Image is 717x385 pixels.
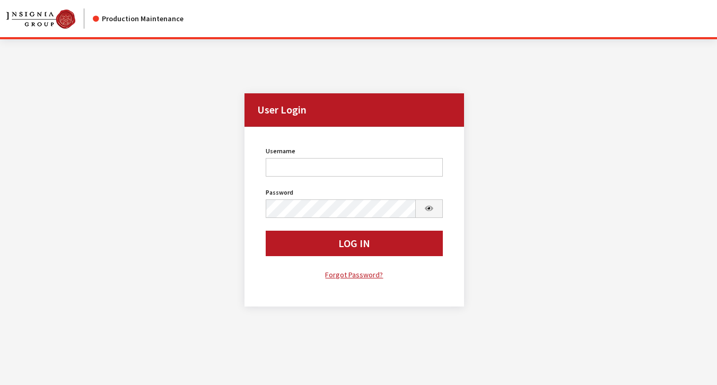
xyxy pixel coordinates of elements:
a: Forgot Password? [266,269,442,281]
button: Show Password [415,199,443,218]
button: Log In [266,231,442,256]
label: Username [266,146,295,156]
label: Password [266,188,293,197]
a: Insignia Group logo [6,8,93,29]
h2: User Login [244,93,464,127]
div: Production Maintenance [93,13,183,24]
img: Catalog Maintenance [6,10,75,29]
